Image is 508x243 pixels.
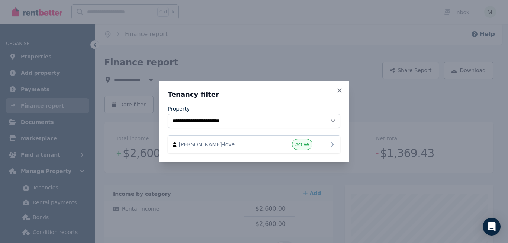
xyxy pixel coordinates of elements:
span: [PERSON_NAME]-love [179,141,264,148]
a: [PERSON_NAME]-loveActive [168,135,340,153]
h3: Tenancy filter [168,90,340,99]
div: Open Intercom Messenger [483,218,501,236]
label: Property [168,105,190,112]
span: Active [295,141,309,147]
